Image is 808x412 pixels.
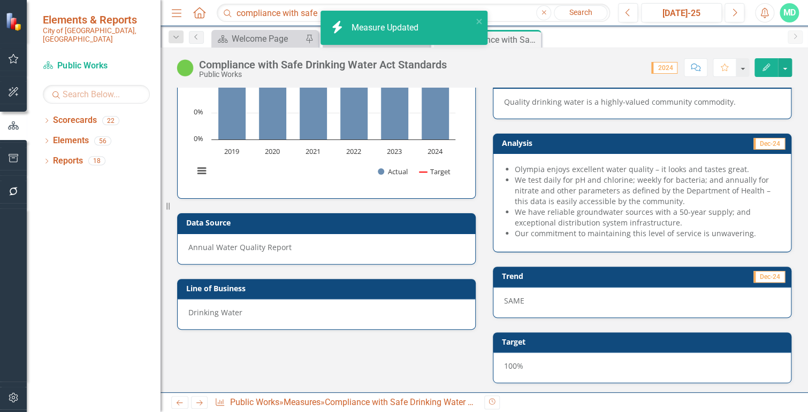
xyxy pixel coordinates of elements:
[306,146,321,156] text: 2021
[102,116,119,125] div: 22
[199,71,447,79] div: Public Works
[188,307,242,317] span: Drinking Water
[780,3,799,22] button: MD
[284,397,321,407] a: Measures
[352,22,421,34] div: Measure Updated
[43,26,150,44] small: City of [GEOGRAPHIC_DATA], [GEOGRAPHIC_DATA]
[641,3,722,22] button: [DATE]-25
[186,219,470,227] h3: Data Source
[428,146,443,156] text: 2024
[188,27,464,188] div: Chart. Highcharts interactive chart.
[515,207,780,228] li: We have reliable groundwater sources with a 50-year supply; and exceptional distribution system i...
[53,135,89,147] a: Elements
[232,32,302,45] div: Welcome Page
[230,397,279,407] a: Public Works
[43,85,150,104] input: Search Below...
[651,62,677,74] span: 2024
[504,97,736,107] span: Quality drinking water is a highly-valued community commodity.
[420,167,451,176] button: Show Target
[515,164,780,175] li: Olympia enjoys excellent water quality – it looks and tastes great.
[53,155,83,167] a: Reports
[53,114,97,127] a: Scorecards
[387,146,402,156] text: 2023
[378,167,408,176] button: Show Actual
[215,397,476,409] div: » »
[194,134,203,143] text: 0%
[188,27,461,188] svg: Interactive chart
[217,4,610,22] input: Search ClearPoint...
[454,33,538,46] div: Compliance with Safe Drinking Water Act Standards
[88,157,105,166] div: 18
[502,139,639,147] h3: Analysis
[214,32,302,45] a: Welcome Page
[502,272,614,280] h3: Trend
[476,15,483,27] button: close
[188,242,464,253] div: Annual Water Quality Report
[325,397,521,407] div: Compliance with Safe Drinking Water Act Standards
[224,146,239,156] text: 2019
[515,175,780,207] li: We test daily for pH and chlorine; weekly for bacteria; and annually for nitrate and other parame...
[43,13,150,26] span: Elements & Reports
[186,284,470,292] h3: Line of Business
[504,361,523,371] span: 100%
[199,59,447,71] div: Compliance with Safe Drinking Water Act Standards
[504,296,524,306] span: SAME
[43,60,150,72] a: Public Works
[502,338,786,346] h3: Target
[194,107,203,116] text: 0%
[194,164,209,178] button: View chart menu, Chart
[753,271,785,283] span: Dec-24
[753,138,785,150] span: Dec-24
[515,228,780,239] li: Our commitment to maintaining this level of service is unwavering.
[177,59,194,76] img: On Track
[94,136,111,145] div: 56
[645,7,718,20] div: [DATE]-25
[5,11,25,31] img: ClearPoint Strategy
[265,146,280,156] text: 2020
[554,5,607,20] a: Search
[346,146,361,156] text: 2022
